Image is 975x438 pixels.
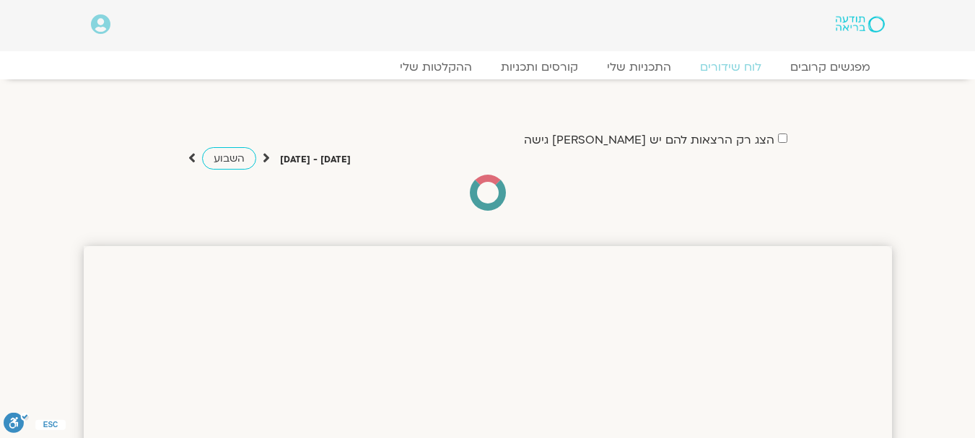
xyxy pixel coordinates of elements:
span: השבוע [214,152,245,165]
a: מפגשים קרובים [776,60,885,74]
a: לוח שידורים [686,60,776,74]
a: התכניות שלי [593,60,686,74]
a: קורסים ותכניות [486,60,593,74]
label: הצג רק הרצאות להם יש [PERSON_NAME] גישה [524,133,774,146]
a: ההקלטות שלי [385,60,486,74]
p: [DATE] - [DATE] [280,152,351,167]
a: השבוע [202,147,256,170]
nav: Menu [91,60,885,74]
